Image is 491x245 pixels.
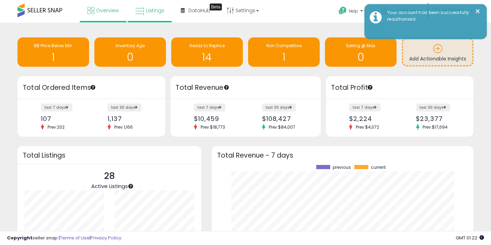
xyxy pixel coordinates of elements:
a: Inventory Age 0 [94,37,166,67]
div: seller snap | | [7,235,121,242]
span: Prev: 202 [44,124,68,130]
div: Tooltip anchor [367,84,373,91]
h1: 1 [21,51,86,63]
div: $108,427 [262,115,309,122]
div: $23,377 [416,115,461,122]
label: last 7 days [194,103,225,111]
span: DataHub [188,7,210,14]
span: Needs to Reprice [189,43,225,49]
div: Tooltip anchor [223,84,230,91]
div: $10,459 [194,115,240,122]
h3: Total Profit [331,83,469,93]
label: last 30 days [416,103,450,111]
i: Get Help [338,6,347,15]
h3: Total Revenue - 7 days [217,153,468,158]
h3: Total Ordered Items [23,83,160,93]
span: Selling @ Max [346,43,376,49]
div: Tooltip anchor [210,3,222,10]
span: 2025-09-11 01:22 GMT [456,235,484,241]
h3: Total Listings [23,153,196,158]
label: last 7 days [349,103,381,111]
h1: 0 [98,51,163,63]
span: BB Price Below Min [34,43,73,49]
a: BB Price Below Min 1 [17,37,89,67]
strong: Copyright [7,235,33,241]
span: Add Actionable Insights [409,55,466,62]
div: $2,224 [349,115,394,122]
span: Prev: $18,773 [197,124,229,130]
label: last 7 days [41,103,72,111]
label: last 30 days [108,103,142,111]
a: Add Actionable Insights [403,38,472,65]
span: Inventory Age [116,43,145,49]
span: Prev: $4,072 [352,124,383,130]
div: Tooltip anchor [90,84,96,91]
div: 1,137 [108,115,153,122]
button: × [475,7,481,16]
span: previous [333,165,351,170]
label: last 30 days [262,103,296,111]
h1: 0 [328,51,393,63]
a: Terms of Use [60,235,89,241]
h3: Total Revenue [176,83,316,93]
a: Needs to Reprice 14 [171,37,243,67]
p: 28 [91,170,128,183]
a: Non Competitive 1 [248,37,320,67]
span: Prev: $17,694 [419,124,452,130]
span: current [371,165,386,170]
span: Listings [146,7,164,14]
div: 107 [41,115,86,122]
h1: 1 [252,51,316,63]
a: Selling @ Max 0 [325,37,397,67]
span: Prev: 1,166 [111,124,136,130]
span: Active Listings [91,182,128,190]
div: Tooltip anchor [128,183,134,189]
a: Privacy Policy [91,235,121,241]
h1: 14 [175,51,239,63]
div: Your account has been successfully reauthorized [382,9,482,22]
span: Overview [96,7,119,14]
span: Prev: $84,007 [265,124,299,130]
span: Help [349,8,358,14]
a: Help [333,1,370,23]
span: Non Competitive [266,43,302,49]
